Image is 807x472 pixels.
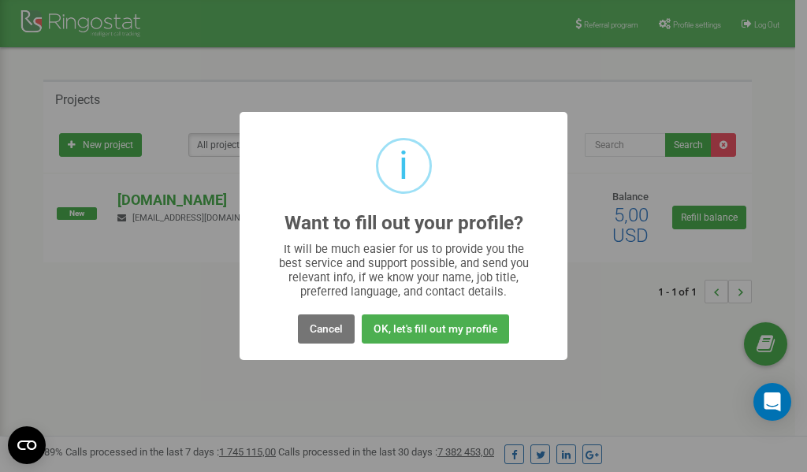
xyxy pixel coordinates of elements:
div: It will be much easier for us to provide you the best service and support possible, and send you ... [271,242,537,299]
button: Cancel [298,314,355,344]
div: i [399,140,408,191]
button: Open CMP widget [8,426,46,464]
button: OK, let's fill out my profile [362,314,509,344]
div: Open Intercom Messenger [753,383,791,421]
h2: Want to fill out your profile? [284,213,523,234]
